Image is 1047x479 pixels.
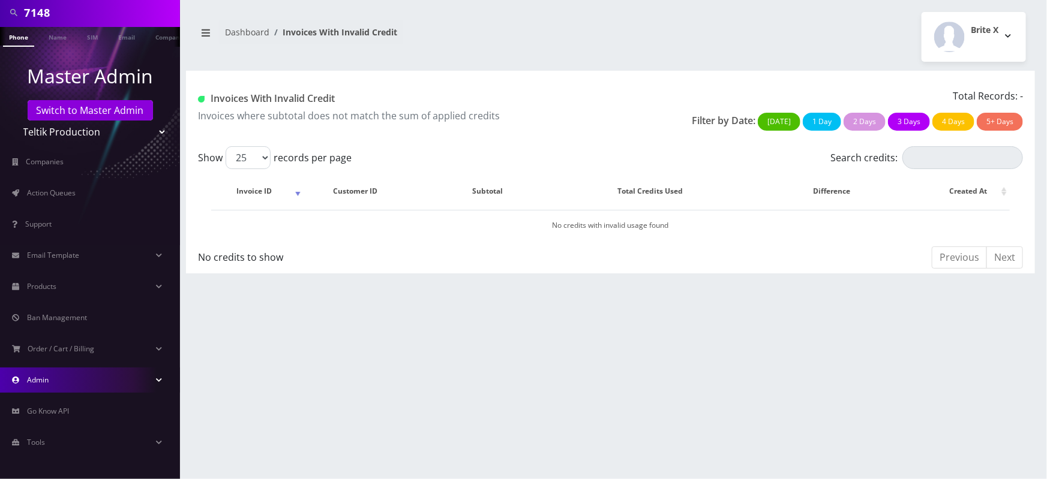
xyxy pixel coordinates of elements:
[902,146,1023,169] input: Search credits:
[225,26,269,38] a: Dashboard
[27,406,69,416] span: Go Know API
[28,344,95,354] span: Order / Cart / Billing
[932,246,987,269] a: Previous
[211,210,1010,240] td: No credits with invalid usage found
[24,1,177,24] input: Search in Company
[198,146,352,169] label: Show records per page
[25,219,52,229] span: Support
[149,27,190,46] a: Company
[3,27,34,47] a: Phone
[830,146,1023,169] label: Search credits:
[570,174,731,209] th: Total Credits Used
[888,113,930,131] button: 3 Days
[112,27,141,46] a: Email
[26,156,64,167] span: Companies
[932,113,974,131] button: 4 Days
[198,109,602,123] p: Invoices where subtotal does not match the sum of applied credits
[758,113,800,131] button: [DATE]
[27,437,45,447] span: Tools
[305,174,406,209] th: Customer ID
[27,250,79,260] span: Email Template
[226,146,271,169] select: Showrecords per page
[407,174,569,209] th: Subtotal
[932,174,1010,209] th: Created At: activate to sort column ascending
[692,113,755,128] p: Filter by Date:
[844,113,886,131] button: 2 Days
[986,246,1023,269] a: Next
[27,375,49,385] span: Admin
[27,188,76,198] span: Action Queues
[81,27,104,46] a: SIM
[269,26,397,38] li: Invoices With Invalid Credit
[733,174,932,209] th: Difference
[211,174,304,209] th: Invoice ID: activate to sort column ascending
[43,27,73,46] a: Name
[803,113,841,131] button: 1 Day
[922,12,1026,62] button: Brite X
[1020,89,1023,103] span: -
[977,113,1023,131] button: 5+ Days
[28,100,153,120] a: Switch to Master Admin
[953,89,1018,103] span: Total Records:
[27,312,87,323] span: Ban Management
[198,96,205,103] img: Invoices With Invalid Credit Application
[195,20,602,54] nav: breadcrumb
[27,281,56,291] span: Products
[198,245,602,264] div: No credits to show
[971,25,998,35] h2: Brite X
[198,93,602,104] h1: Invoices With Invalid Credit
